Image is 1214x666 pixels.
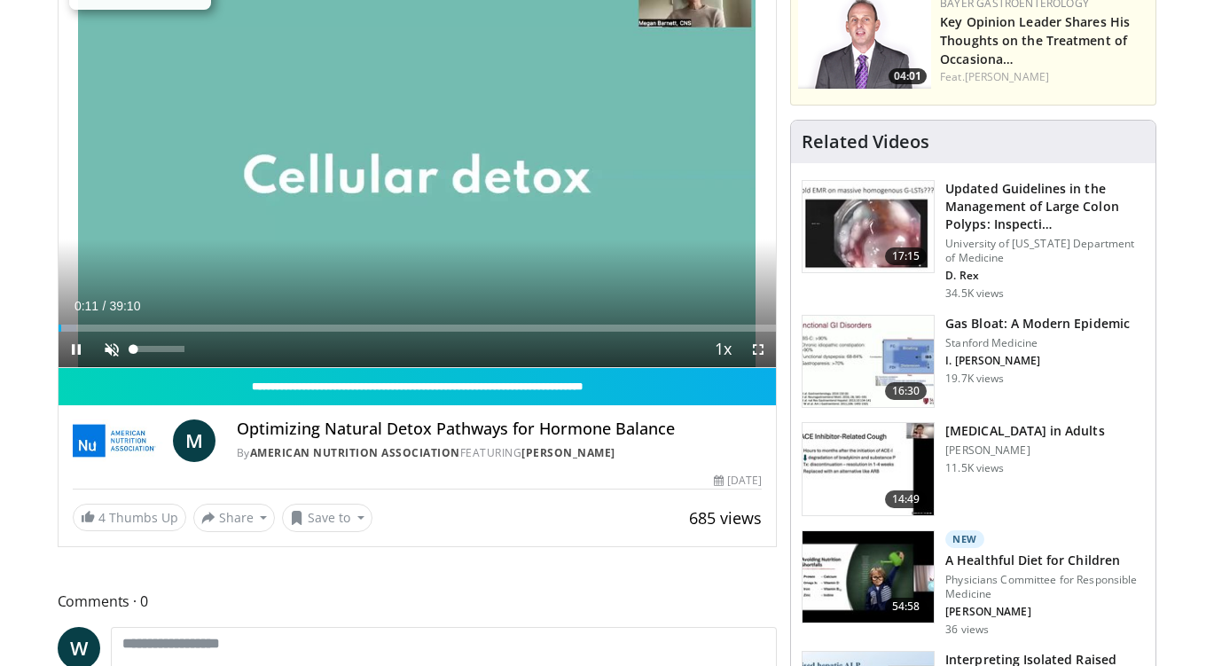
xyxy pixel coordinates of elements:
[282,504,372,532] button: Save to
[945,443,1104,458] p: [PERSON_NAME]
[98,509,106,526] span: 4
[705,332,740,367] button: Playback Rate
[885,598,928,615] span: 54:58
[945,269,1145,283] p: D. Rex
[945,573,1145,601] p: Physicians Committee for Responsible Medicine
[73,504,186,531] a: 4 Thumbs Up
[74,299,98,313] span: 0:11
[237,419,762,439] h4: Optimizing Natural Detox Pathways for Hormone Balance
[803,423,934,515] img: 11950cd4-d248-4755-8b98-ec337be04c84.150x105_q85_crop-smart_upscale.jpg
[945,286,1004,301] p: 34.5K views
[173,419,215,462] a: M
[945,422,1104,440] h3: [MEDICAL_DATA] in Adults
[885,490,928,508] span: 14:49
[945,623,989,637] p: 36 views
[802,180,1145,301] a: 17:15 Updated Guidelines in the Management of Large Colon Polyps: Inspecti… University of [US_STA...
[940,13,1130,67] a: Key Opinion Leader Shares His Thoughts on the Treatment of Occasiona…
[803,531,934,623] img: 5184f339-d0ad-4378-8a16-704b6409913e.150x105_q85_crop-smart_upscale.jpg
[945,552,1145,569] h3: A Healthful Diet for Children
[803,316,934,408] img: 480ec31d-e3c1-475b-8289-0a0659db689a.150x105_q85_crop-smart_upscale.jpg
[945,461,1004,475] p: 11.5K views
[945,315,1130,333] h3: Gas Bloat: A Modern Epidemic
[250,445,460,460] a: American Nutrition Association
[689,507,762,529] span: 685 views
[945,180,1145,233] h3: Updated Guidelines in the Management of Large Colon Polyps: Inspecti…
[802,315,1145,409] a: 16:30 Gas Bloat: A Modern Epidemic Stanford Medicine I. [PERSON_NAME] 19.7K views
[802,131,929,153] h4: Related Videos
[945,354,1130,368] p: I. [PERSON_NAME]
[940,69,1148,85] div: Feat.
[59,332,94,367] button: Pause
[59,325,777,332] div: Progress Bar
[193,504,276,532] button: Share
[714,473,762,489] div: [DATE]
[945,336,1130,350] p: Stanford Medicine
[521,445,615,460] a: [PERSON_NAME]
[58,590,778,613] span: Comments 0
[803,181,934,273] img: dfcfcb0d-b871-4e1a-9f0c-9f64970f7dd8.150x105_q85_crop-smart_upscale.jpg
[945,530,984,548] p: New
[945,237,1145,265] p: University of [US_STATE] Department of Medicine
[965,69,1049,84] a: [PERSON_NAME]
[94,332,129,367] button: Unmute
[889,68,927,84] span: 04:01
[134,346,184,352] div: Volume Level
[945,372,1004,386] p: 19.7K views
[885,247,928,265] span: 17:15
[945,605,1145,619] p: [PERSON_NAME]
[740,332,776,367] button: Fullscreen
[109,299,140,313] span: 39:10
[802,422,1145,516] a: 14:49 [MEDICAL_DATA] in Adults [PERSON_NAME] 11.5K views
[802,530,1145,637] a: 54:58 New A Healthful Diet for Children Physicians Committee for Responsible Medicine [PERSON_NAM...
[237,445,762,461] div: By FEATURING
[103,299,106,313] span: /
[885,382,928,400] span: 16:30
[73,419,166,462] img: American Nutrition Association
